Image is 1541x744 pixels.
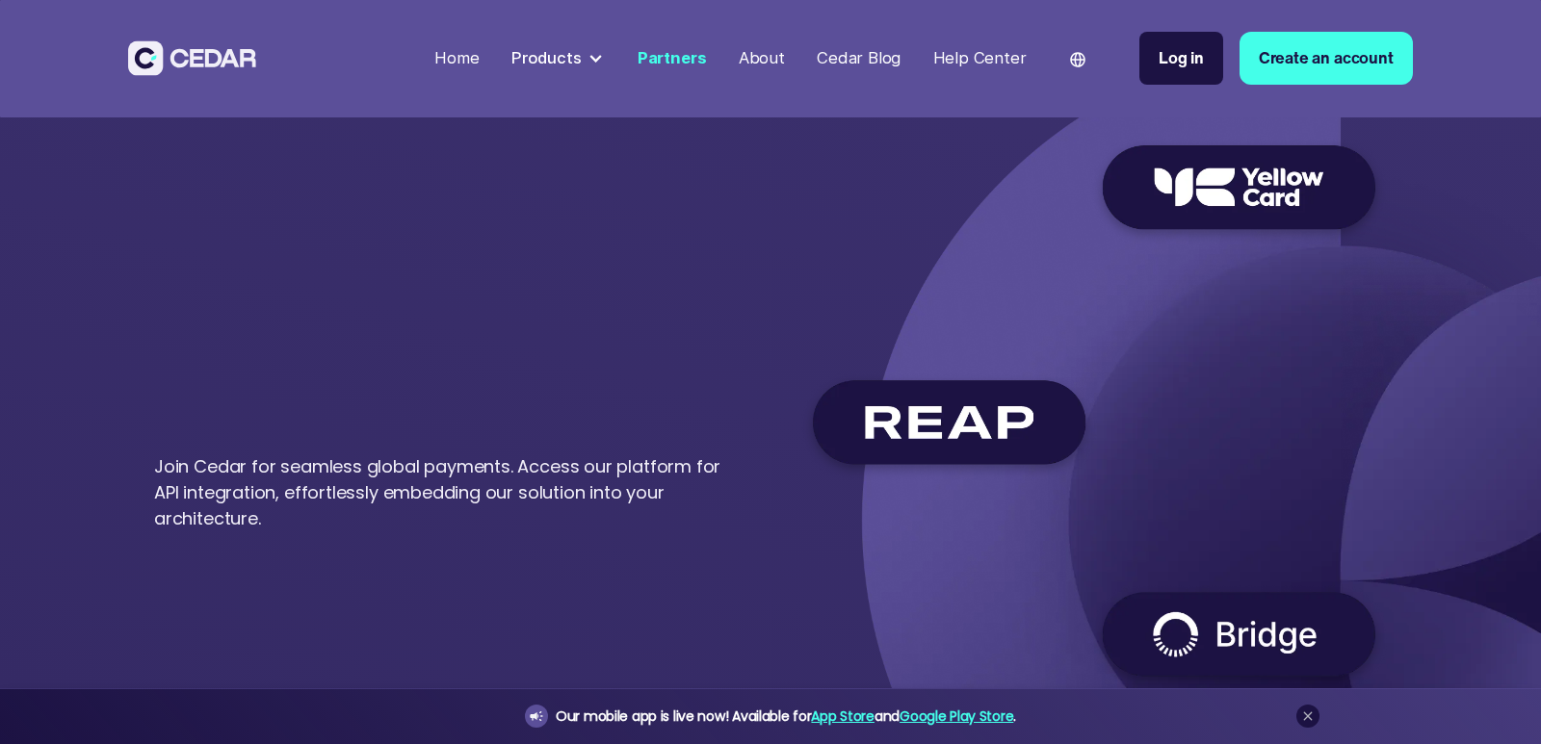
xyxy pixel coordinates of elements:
[1139,32,1223,85] a: Log in
[434,46,479,70] div: Home
[1159,46,1204,70] div: Log in
[925,37,1034,80] a: Help Center
[556,705,1016,729] div: Our mobile app is live now! Available for and .
[638,46,707,70] div: Partners
[154,453,720,531] p: Join Cedar for seamless global payments. Access our platform for API integration, effortlessly em...
[900,706,1013,726] a: Google Play Store
[817,46,901,70] div: Cedar Blog
[504,38,614,79] div: Products
[511,46,582,70] div: Products
[529,708,544,724] img: announcement
[1070,52,1085,67] img: world icon
[739,46,785,70] div: About
[809,37,909,80] a: Cedar Blog
[1240,32,1413,85] a: Create an account
[933,46,1027,70] div: Help Center
[730,37,793,80] a: About
[427,37,487,80] a: Home
[811,706,874,726] a: App Store
[630,37,715,80] a: Partners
